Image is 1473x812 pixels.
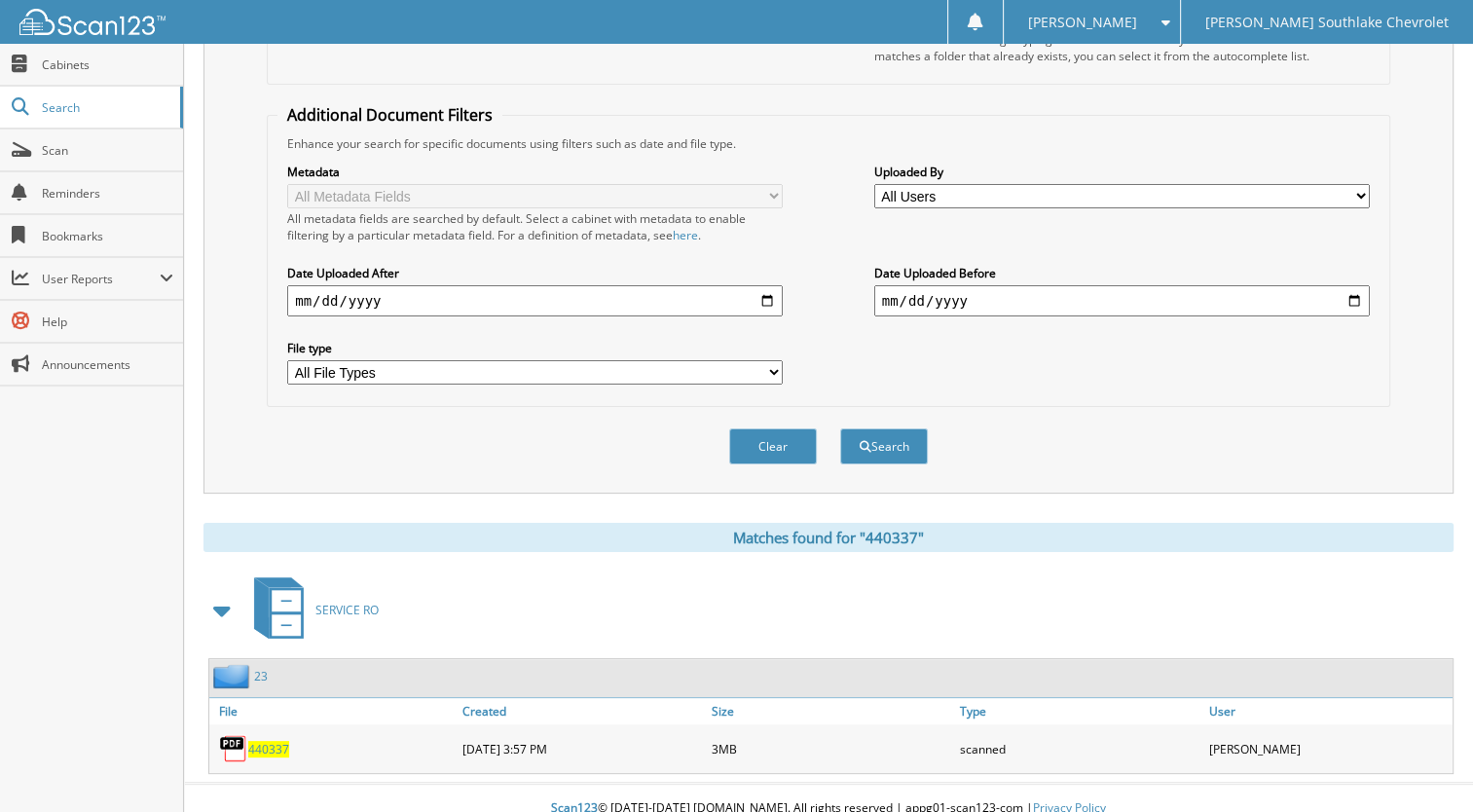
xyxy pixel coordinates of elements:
[1028,17,1137,28] span: [PERSON_NAME]
[42,142,173,159] span: Scan
[874,285,1370,316] input: end
[209,698,458,724] a: File
[42,356,173,373] span: Announcements
[219,734,248,763] img: PDF.png
[1204,729,1453,768] div: [PERSON_NAME]
[248,741,289,757] a: 440337
[458,729,706,768] div: [DATE] 3:57 PM
[1376,719,1473,812] iframe: Chat Widget
[287,340,783,356] label: File type
[315,602,379,618] span: SERVICE RO
[42,314,173,330] span: Help
[42,228,173,244] span: Bookmarks
[213,664,254,688] img: folder2.png
[19,9,166,35] img: scan123-logo-white.svg
[840,428,928,464] button: Search
[277,104,502,126] legend: Additional Document Filters
[42,185,173,202] span: Reminders
[254,668,268,684] a: 23
[955,729,1203,768] div: scanned
[707,729,955,768] div: 3MB
[1205,17,1449,28] span: [PERSON_NAME] Southlake Chevrolet
[287,210,783,243] div: All metadata fields are searched by default. Select a cabinet with metadata to enable filtering b...
[874,164,1370,180] label: Uploaded By
[707,698,955,724] a: Size
[955,698,1203,724] a: Type
[42,99,170,116] span: Search
[673,227,698,243] a: here
[287,265,783,281] label: Date Uploaded After
[874,31,1370,64] div: Select a cabinet and begin typing the name of the folder you want to search in. If the name match...
[287,164,783,180] label: Metadata
[874,265,1370,281] label: Date Uploaded Before
[458,698,706,724] a: Created
[203,523,1454,552] div: Matches found for "440337"
[277,135,1380,152] div: Enhance your search for specific documents using filters such as date and file type.
[42,271,160,287] span: User Reports
[42,56,173,73] span: Cabinets
[729,428,817,464] button: Clear
[242,572,379,648] a: SERVICE RO
[1204,698,1453,724] a: User
[287,285,783,316] input: start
